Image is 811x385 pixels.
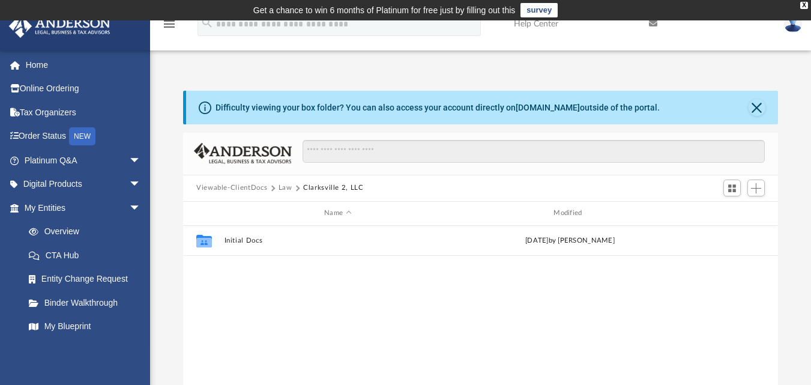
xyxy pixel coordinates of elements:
[17,338,159,362] a: Tax Due Dates
[224,208,451,219] div: Name
[5,14,114,38] img: Anderson Advisors Platinum Portal
[8,100,159,124] a: Tax Organizers
[17,291,159,315] a: Binder Walkthrough
[196,183,267,193] button: Viewable-ClientDocs
[800,2,808,9] div: close
[216,102,660,114] div: Difficulty viewing your box folder? You can also access your account directly on outside of the p...
[17,220,159,244] a: Overview
[253,3,516,17] div: Get a chance to win 6 months of Platinum for free just by filling out this
[129,148,153,173] span: arrow_drop_down
[162,23,176,31] a: menu
[129,196,153,220] span: arrow_drop_down
[516,103,580,112] a: [DOMAIN_NAME]
[456,235,683,246] div: [DATE] by [PERSON_NAME]
[17,315,153,339] a: My Blueprint
[8,148,159,172] a: Platinum Q&Aarrow_drop_down
[225,237,451,244] button: Initial Docs
[8,77,159,101] a: Online Ordering
[749,99,765,116] button: Close
[162,17,176,31] i: menu
[8,124,159,149] a: Order StatusNEW
[69,127,95,145] div: NEW
[279,183,292,193] button: Law
[303,140,765,163] input: Search files and folders
[17,243,159,267] a: CTA Hub
[8,196,159,220] a: My Entitiesarrow_drop_down
[188,208,219,219] div: id
[129,172,153,197] span: arrow_drop_down
[723,180,741,196] button: Switch to Grid View
[8,53,159,77] a: Home
[17,267,159,291] a: Entity Change Request
[456,208,684,219] div: Modified
[784,15,802,32] img: User Pic
[303,183,364,193] button: Clarksville 2, LLC
[747,180,765,196] button: Add
[200,16,214,29] i: search
[689,208,773,219] div: id
[8,172,159,196] a: Digital Productsarrow_drop_down
[520,3,558,17] a: survey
